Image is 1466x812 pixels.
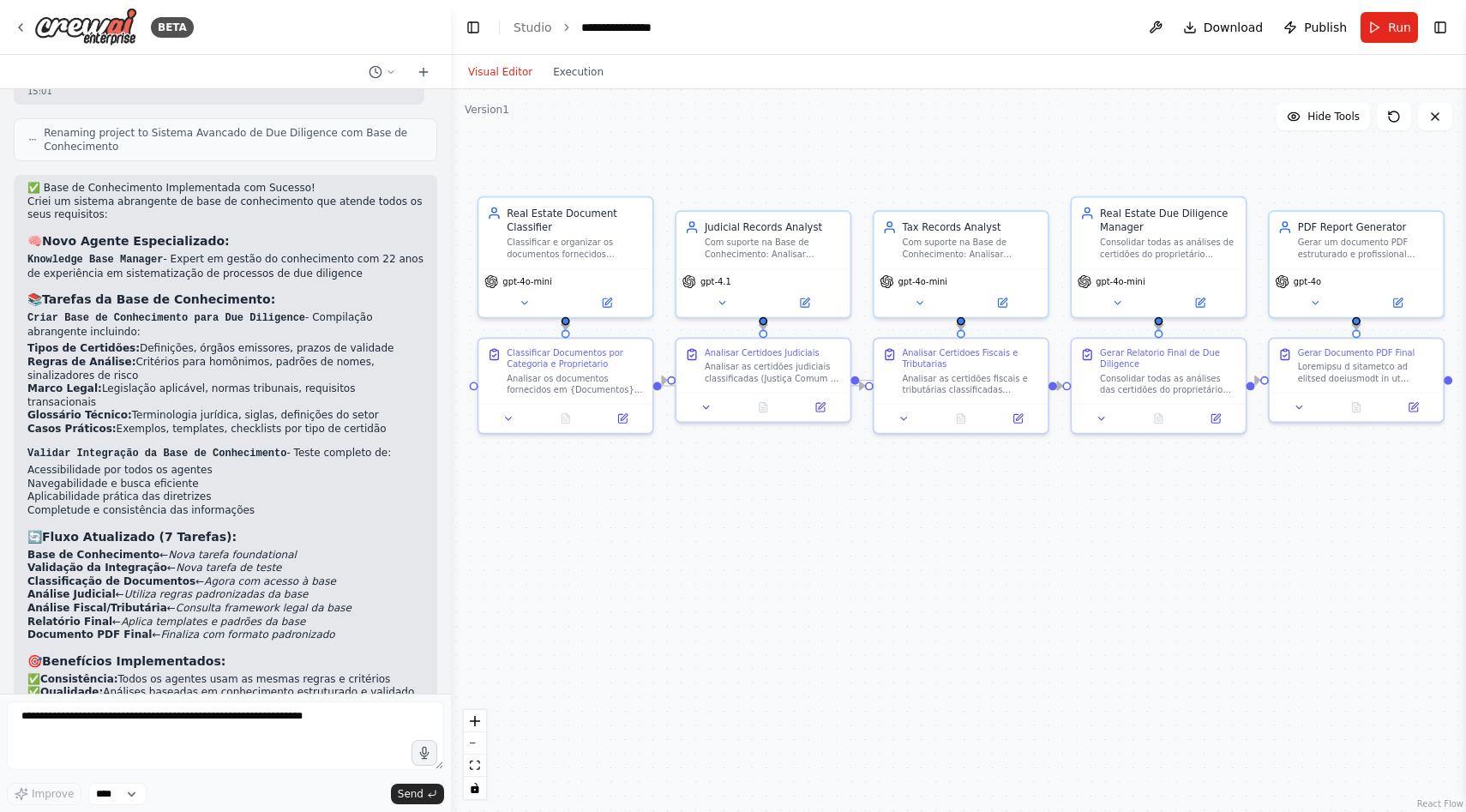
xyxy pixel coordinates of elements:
button: No output available [931,410,991,427]
li: Acessibilidade por todos os agentes [27,464,424,478]
em: Agora com acesso à base [204,575,335,587]
li: Completude e consistência das informações [27,504,424,518]
button: fit view [464,755,486,777]
strong: Tarefas da Base de Conhecimento: [42,292,275,306]
code: Criar Base de Conhecimento para Due Diligence [27,312,305,324]
button: Send [391,784,444,804]
button: No output available [536,410,596,427]
button: Start a new chat [410,62,437,82]
div: Gerar Relatorio Final de Due DiligenceConsolidar todas as análises das certidões do proprietário ... [1071,338,1247,435]
strong: Regras de Análise: [27,356,135,368]
g: Edge from 245b7192-ae2a-4cfe-a2b2-ca1825a84925 to 442a766e-9ef3-4d12-93d7-9499543b7dc4 [859,373,1062,393]
div: Analisar Certidoes Fiscais e TributariasAnalisar as certidões fiscais e tributárias classificadas... [873,338,1049,435]
span: Renaming project to Sistema Avancado de Due Diligence com Base de Conhecimento [44,126,423,153]
div: Analisar Certidoes JudiciaisAnalisar as certidões judiciais classificadas (Justiça Comum - Cível,... [675,338,851,424]
div: Real Estate Due Diligence ManagerConsolidar todas as análises de certidões do proprietário ({Nome... [1071,196,1247,318]
strong: Classificação de Documentos [27,575,195,587]
span: Improve [32,787,74,801]
g: Edge from 17876393-9521-4170-a9a2-55462dfdb3df to 442a766e-9ef3-4d12-93d7-9499543b7dc4 [1048,379,1071,393]
nav: breadcrumb [514,19,673,36]
div: PDF Report GeneratorGerar um documento PDF estruturado e profissional contendo o relatório de due... [1268,210,1445,318]
button: Click to speak your automation idea [412,740,437,766]
div: Classificar Documentos por Categoria e Proprietario [507,347,644,370]
em: Nova tarefa foundational [168,549,297,561]
button: Open in side panel [765,294,844,311]
button: toggle interactivity [464,777,486,799]
g: Edge from 442a766e-9ef3-4d12-93d7-9499543b7dc4 to 2cc4fd53-2267-48ed-b32a-144091d42037 [1247,373,1269,393]
li: ← [27,588,424,602]
button: Open in side panel [1160,294,1240,311]
h3: 🔄 [27,528,424,545]
span: Publish [1304,19,1347,36]
button: zoom out [464,732,486,755]
button: Hide Tools [1277,103,1370,130]
div: Analisar os documentos fornecidos em {Documentos} e classificá-los por proprietário ({Nome}) e ({... [507,373,644,395]
strong: Qualidade: [40,686,103,698]
p: ✅ Todos os agentes usam as mesmas regras e critérios ✅ Análises baseadas em conhecimento estrutur... [27,673,424,754]
button: Open in side panel [1358,294,1438,311]
strong: Tipos de Certidões: [27,342,140,354]
div: Analisar as certidões fiscais e tributárias classificadas (Tributos Federais, Débitos Trabalhista... [903,373,1040,395]
span: gpt-4o-mini [1096,276,1145,287]
li: Definições, órgãos emissores, prazos de validade [27,342,424,356]
li: ← [27,616,424,629]
strong: Documento PDF Final [27,629,152,641]
li: Critérios para homônimos, padrões de nomes, sinalizadores de risco [27,356,424,382]
h3: 📚 [27,291,424,308]
a: Studio [514,21,552,34]
a: React Flow attribution [1417,799,1463,809]
strong: Base de Conhecimento [27,549,159,561]
div: Real Estate Document Classifier [507,206,644,234]
em: Utiliza regras padronizadas da base [124,588,309,600]
span: Run [1388,19,1411,36]
code: Knowledge Base Manager [27,254,163,266]
button: Execution [543,62,614,82]
button: No output available [733,399,793,416]
div: Analisar Certidoes Fiscais e Tributarias [903,347,1040,370]
p: - Compilação abrangente incluindo: [27,311,424,339]
p: - Expert em gestão do conhecimento com 22 anos de experiência em sistematização de processos de d... [27,253,424,280]
em: Finaliza com formato padronizado [160,629,334,641]
h2: ✅ Base de Conhecimento Implementada com Sucesso! [27,182,424,195]
div: Version 1 [465,103,509,117]
div: Real Estate Document ClassifierClassificar e organizar os documentos fornecidos ({Documentos}) po... [478,196,654,318]
button: Visual Editor [458,62,543,82]
em: Consulta framework legal da base [176,602,351,614]
strong: Validação da Integração [27,562,167,574]
div: Classificar e organizar os documentos fornecidos ({Documentos}) por proprietário ({Nome}) e categ... [507,238,644,260]
div: BETA [151,17,194,38]
li: Navegabilidade e busca eficiente [27,478,424,491]
strong: Novo Agente Especializado: [42,234,230,248]
div: PDF Report Generator [1298,220,1435,234]
div: Loremipsu d sitametco ad elitsed doeiusmodt in ut laboreetd MAG aliquaenima m veniamquisno. E ull... [1298,362,1435,384]
h3: 🎯 [27,653,424,670]
button: No output available [1129,410,1189,427]
span: gpt-4o-mini [898,276,947,287]
p: Criei um sistema abrangente de base de conhecimento que atende todos os seus requisitos: [27,195,424,222]
button: Hide left sidebar [461,15,485,39]
strong: Fluxo Atualizado (7 Tarefas): [42,530,237,544]
strong: Relatório Final [27,616,112,628]
div: Com suporte na Base de Conhecimento: Analisar certidões judiciais (Justiça Comum - Cível, Justiça... [705,238,842,260]
li: ← [27,549,424,562]
button: Open in side panel [796,399,844,416]
span: gpt-4o [1294,276,1321,287]
div: Judicial Records AnalystCom suporte na Base de Conhecimento: Analisar certidões judiciais (Justiç... [675,210,851,318]
button: Open in side panel [598,410,647,427]
div: 15:01 [27,85,411,98]
div: Gerar um documento PDF estruturado e profissional contendo o relatório de due diligence imobiliár... [1298,238,1435,260]
div: Analisar Certidoes Judiciais [705,347,820,358]
button: Show right sidebar [1428,15,1452,39]
div: Gerar Documento PDF FinalLoremipsu d sitametco ad elitsed doeiusmodt in ut laboreetd MAG aliquaen... [1268,338,1445,424]
div: Gerar Documento PDF Final [1298,347,1415,358]
em: Nova tarefa de teste [176,562,281,574]
strong: Glossário Técnico: [27,409,132,421]
div: Tax Records Analyst [903,220,1040,234]
button: Download [1176,12,1271,43]
div: Gerar Relatorio Final de Due Diligence [1100,347,1237,370]
div: Classificar Documentos por Categoria e ProprietarioAnalisar os documentos fornecidos em {Document... [478,338,654,435]
li: ← [27,562,424,575]
strong: Benefícios Implementados: [42,654,225,668]
span: gpt-4.1 [700,276,731,287]
li: ← [27,629,424,642]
